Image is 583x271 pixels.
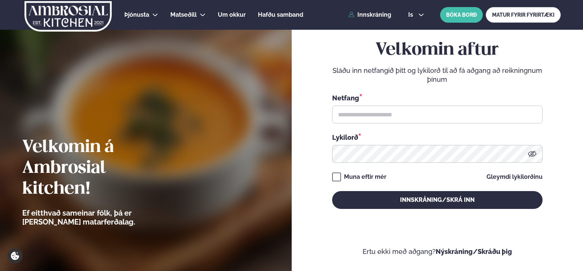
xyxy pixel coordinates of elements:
[332,40,543,61] h2: Velkomin aftur
[332,66,543,84] p: Sláðu inn netfangið þitt og lykilorð til að fá aðgang að reikningnum þínum
[487,174,543,180] a: Gleymdi lykilorðinu
[332,132,543,142] div: Lykilorð
[408,12,415,18] span: is
[124,10,149,19] a: Þjónusta
[436,248,512,255] a: Nýskráning/Skráðu þig
[170,11,197,18] span: Matseðill
[440,7,483,23] button: BÓKA BORÐ
[332,93,543,103] div: Netfang
[258,11,303,18] span: Hafðu samband
[332,191,543,209] button: Innskráning/Skrá inn
[7,248,23,264] a: Cookie settings
[402,12,430,18] button: is
[218,10,246,19] a: Um okkur
[314,247,561,256] p: Ertu ekki með aðgang?
[22,209,176,226] p: Ef eitthvað sameinar fólk, þá er [PERSON_NAME] matarferðalag.
[170,10,197,19] a: Matseðill
[486,7,561,23] a: MATUR FYRIR FYRIRTÆKI
[124,11,149,18] span: Þjónusta
[348,12,391,18] a: Innskráning
[24,1,112,32] img: logo
[218,11,246,18] span: Um okkur
[22,137,176,200] h2: Velkomin á Ambrosial kitchen!
[258,10,303,19] a: Hafðu samband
